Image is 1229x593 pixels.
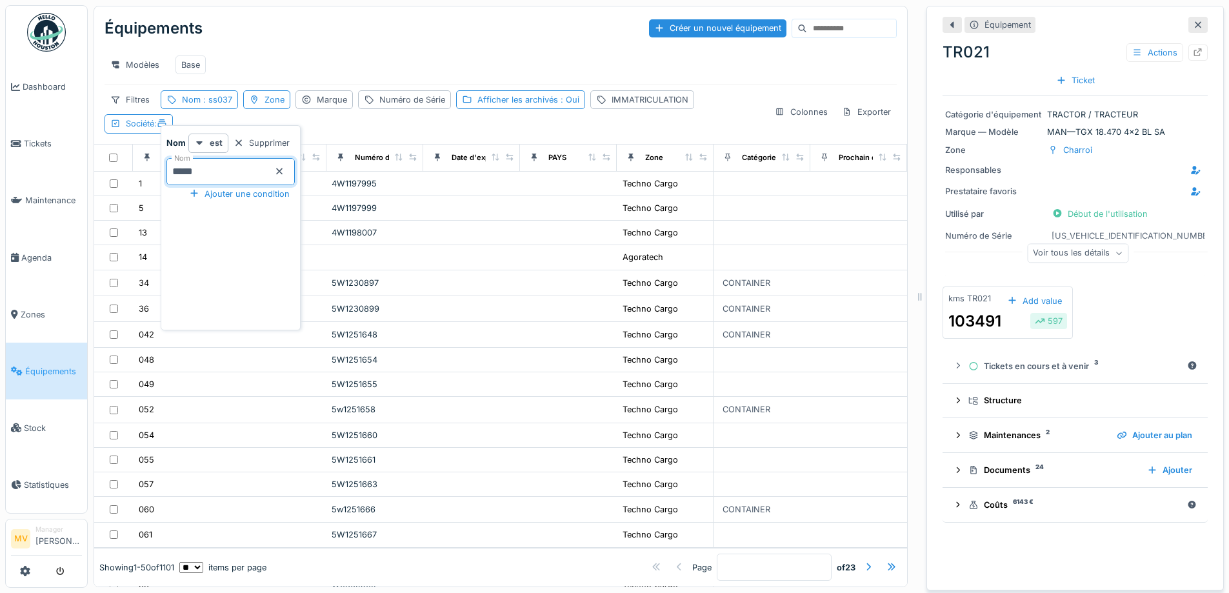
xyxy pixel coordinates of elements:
div: 5W1251648 [332,328,418,341]
span: Stock [24,422,82,434]
div: 052 [139,403,154,416]
div: Nom [182,94,232,106]
div: Responsables [945,164,1042,176]
div: Catégories d'équipement [742,152,832,163]
div: 5w1251658 [332,403,418,416]
div: Créer un nouvel équipement [649,19,786,37]
label: Nom [172,153,193,164]
div: Coûts [968,499,1182,511]
div: TRACTOR / TRACTEUR [945,108,1205,121]
div: Numéro de Série [379,94,445,106]
span: : [154,119,167,128]
div: Numéro de Série [355,152,414,163]
div: [US_VEHICLE_IDENTIFICATION_NUMBER] [1052,230,1216,242]
div: PAYS [548,152,566,163]
div: IMMATRICULATION [612,94,688,106]
div: Maintenances [968,429,1106,441]
div: Charroi [1063,144,1092,156]
div: Zone [945,144,1042,156]
div: Supprimer [228,134,295,152]
div: Techno Cargo [623,177,678,190]
div: 34 [139,277,149,289]
div: MAN — TGX 18.470 4x2 BL SA [945,126,1205,138]
div: Début de l'utilisation [1047,205,1153,223]
div: Catégorie d'équipement [945,108,1042,121]
span: Agenda [21,252,82,264]
div: Prochain entretien [839,152,904,163]
div: 060 [139,503,154,516]
div: 057 [139,478,154,490]
strong: of 23 [837,561,855,574]
div: Tickets en cours et à venir [968,360,1182,372]
div: Agoratech [623,251,663,263]
div: Techno Cargo [623,403,678,416]
div: Zone [265,94,285,106]
div: CONTAINER [723,503,770,516]
div: TR021 [943,41,1208,64]
div: Techno Cargo [623,328,678,341]
div: 5W1230899 [332,303,418,315]
div: Structure [968,394,1192,407]
div: Ajouter une condition [184,185,295,203]
div: Modèles [105,55,165,74]
div: 5W1251654 [332,354,418,366]
div: CONTAINER [723,303,770,315]
div: Showing 1 - 50 of 1101 [99,561,174,574]
div: 5 [139,202,144,214]
div: Techno Cargo [623,429,678,441]
div: Date d'expiration [452,152,512,163]
div: CONTAINER [723,403,770,416]
li: MV [11,529,30,548]
span: Statistiques [24,479,82,491]
div: 13 [139,226,147,239]
span: : ss037 [201,95,232,105]
div: Base [181,59,200,71]
div: 061 [139,528,152,541]
span: Équipements [25,365,82,377]
div: 4W1198007 [332,226,418,239]
span: Maintenance [25,194,82,206]
div: Page [692,561,712,574]
div: Exporter [836,103,897,121]
img: Badge_color-CXgf-gQk.svg [27,13,66,52]
div: Ajouter [1142,461,1197,479]
div: 5W1230897 [332,277,418,289]
div: 042 [139,328,154,341]
div: Utilisé par [945,208,1042,220]
div: Techno Cargo [623,503,678,516]
div: kms TR021 [948,292,991,305]
strong: est [210,137,223,149]
div: 4W1197999 [332,202,418,214]
div: Société [126,117,167,130]
div: Add value [1002,292,1067,310]
div: Prestataire favoris [945,185,1042,197]
summary: Documents24Ajouter [948,458,1203,482]
div: 5W1251663 [332,478,418,490]
div: 36 [139,303,149,315]
div: 5w1251666 [332,503,418,516]
div: Techno Cargo [623,354,678,366]
div: items per page [179,561,266,574]
div: Afficher les archivés [477,94,579,106]
summary: Structure [948,389,1203,413]
div: 048 [139,354,154,366]
div: Techno Cargo [623,202,678,214]
summary: Maintenances2Ajouter au plan [948,423,1203,447]
div: 055 [139,454,154,466]
div: Techno Cargo [623,528,678,541]
div: Équipements [105,12,203,45]
div: 1 [139,177,142,190]
div: 054 [139,429,154,441]
div: 103491 [948,310,1001,333]
div: 14 [139,251,147,263]
div: 049 [139,378,154,390]
div: Documents [968,464,1137,476]
span: : Oui [558,95,579,105]
div: Ajouter au plan [1112,427,1197,444]
div: 5W1251660 [332,429,418,441]
span: Dashboard [23,81,82,93]
div: CONTAINER [723,328,770,341]
div: Techno Cargo [623,378,678,390]
strong: Nom [166,137,186,149]
div: Équipement [984,19,1031,31]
